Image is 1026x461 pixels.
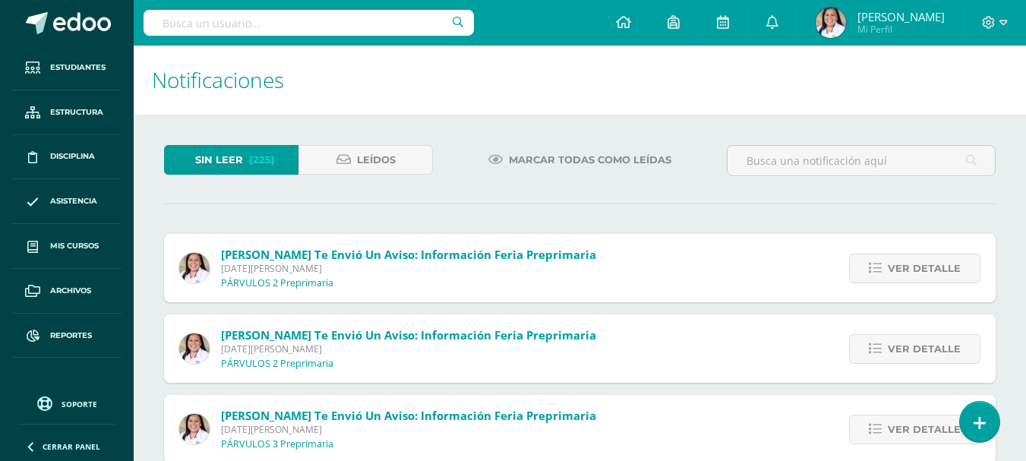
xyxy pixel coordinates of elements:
a: Estudiantes [12,46,122,90]
span: [PERSON_NAME] te envió un aviso: Información feria preprimaria [221,247,596,262]
input: Busca un usuario... [144,10,474,36]
a: Soporte [18,393,115,413]
span: Estudiantes [50,62,106,74]
span: [PERSON_NAME] te envió un aviso: Información feria preprimaria [221,408,596,423]
span: Marcar todas como leídas [509,146,671,174]
a: Leídos [298,145,433,175]
span: Archivos [50,285,91,297]
img: 6b5c6237b7624d5d9c56603586aec9b3.png [179,253,210,283]
span: Asistencia [50,195,97,207]
a: Mis cursos [12,224,122,269]
a: Marcar todas como leídas [469,145,690,175]
img: 6b5c6237b7624d5d9c56603586aec9b3.png [179,333,210,364]
p: PÁRVULOS 2 Preprimaria [221,358,333,370]
p: PÁRVULOS 2 Preprimaria [221,277,333,289]
span: Mis cursos [50,240,99,252]
span: Cerrar panel [43,441,100,452]
a: Estructura [12,90,122,135]
a: Asistencia [12,179,122,224]
a: Disciplina [12,135,122,180]
img: e6ffc2c23759ff52a2fc79f3412619e3.png [816,8,846,38]
span: Soporte [62,399,97,409]
span: Leídos [357,146,396,174]
span: (225) [249,146,275,174]
span: Ver detalle [888,254,961,283]
span: Ver detalle [888,415,961,444]
span: Sin leer [195,146,243,174]
img: 6b5c6237b7624d5d9c56603586aec9b3.png [179,414,210,444]
span: Disciplina [50,150,95,163]
span: [DATE][PERSON_NAME] [221,262,596,275]
span: Reportes [50,330,92,342]
span: [DATE][PERSON_NAME] [221,343,596,355]
span: [PERSON_NAME] [857,9,945,24]
a: Reportes [12,314,122,358]
p: PÁRVULOS 3 Preprimaria [221,438,333,450]
span: Mi Perfil [857,23,945,36]
span: Ver detalle [888,335,961,363]
span: Notificaciones [152,65,284,94]
a: Archivos [12,269,122,314]
span: Estructura [50,106,103,118]
input: Busca una notificación aquí [728,146,995,175]
a: Sin leer(225) [164,145,298,175]
span: [PERSON_NAME] te envió un aviso: Información feria preprimaria [221,327,596,343]
span: [DATE][PERSON_NAME] [221,423,596,436]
